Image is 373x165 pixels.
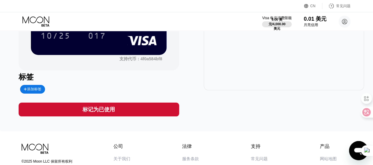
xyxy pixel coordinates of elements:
div: 10/25 [41,32,71,41]
div: 常见问题 [251,156,268,162]
div: 支持代币：4f0a584bf8 [119,56,162,62]
div: 服务条款 [182,156,199,162]
div: 网站地图 [320,156,336,162]
div: 017 [83,28,110,43]
div: 法律 [182,143,199,150]
div: 0.01 美元 [304,15,326,22]
div: 10/25 [36,28,75,43]
div: 关于我们 [113,156,130,162]
div: 月亮信用 [304,22,326,28]
div: 017 [88,32,106,41]
font: 添加标签 [27,87,41,91]
div: 标记为已使用 [83,106,115,113]
div: CN [304,3,322,9]
div: Visa 每月消费限额 [262,16,291,21]
div: Visa 每月消费限额0.00 美元/4,000.00 美元 [262,16,291,27]
div: 常见问题 [336,4,350,9]
font: 2025 Moon LLC 保留所有权利 [24,159,72,163]
div: © [22,159,86,164]
div: 公司 [113,143,130,150]
div: 0.01 美元月亮信用 [304,15,326,28]
div: 产品 [320,143,336,150]
div: 0.00 美元/4,000.00 美元 [268,17,285,31]
div: 标签 [19,72,179,82]
div: 常见问题 [322,3,350,9]
div: 支持 [251,143,268,150]
div: 标记为已使用 [19,103,179,116]
div: 添加标签 [20,85,45,94]
div: CN [310,4,315,8]
iframe: Button to launch messaging window [349,141,368,160]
